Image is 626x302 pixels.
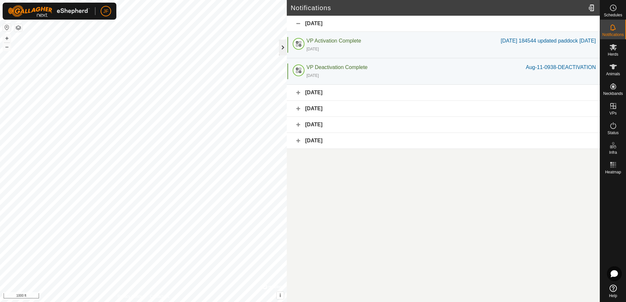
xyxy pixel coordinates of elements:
[306,38,361,44] span: VP Activation Complete
[606,72,620,76] span: Animals
[150,293,169,299] a: Contact Us
[501,37,596,45] div: [DATE] 184544 updated paddock [DATE]
[609,294,617,298] span: Help
[603,92,623,96] span: Neckbands
[605,170,621,174] span: Heatmap
[287,101,600,117] div: [DATE]
[3,24,11,31] button: Reset Map
[609,151,617,154] span: Infra
[602,33,624,37] span: Notifications
[607,131,618,135] span: Status
[608,52,618,56] span: Herds
[287,133,600,149] div: [DATE]
[306,64,367,70] span: VP Deactivation Complete
[277,292,284,299] button: i
[3,43,11,51] button: –
[526,63,596,71] div: Aug-11-0938-DEACTIVATION
[287,16,600,32] div: [DATE]
[287,117,600,133] div: [DATE]
[291,4,586,12] h2: Notifications
[3,34,11,42] button: +
[14,24,22,32] button: Map Layers
[600,282,626,300] a: Help
[604,13,622,17] span: Schedules
[287,85,600,101] div: [DATE]
[103,8,108,15] span: JF
[609,111,616,115] span: VPs
[306,46,319,52] div: [DATE]
[306,73,319,79] div: [DATE]
[8,5,90,17] img: Gallagher Logo
[280,293,281,298] span: i
[117,293,142,299] a: Privacy Policy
